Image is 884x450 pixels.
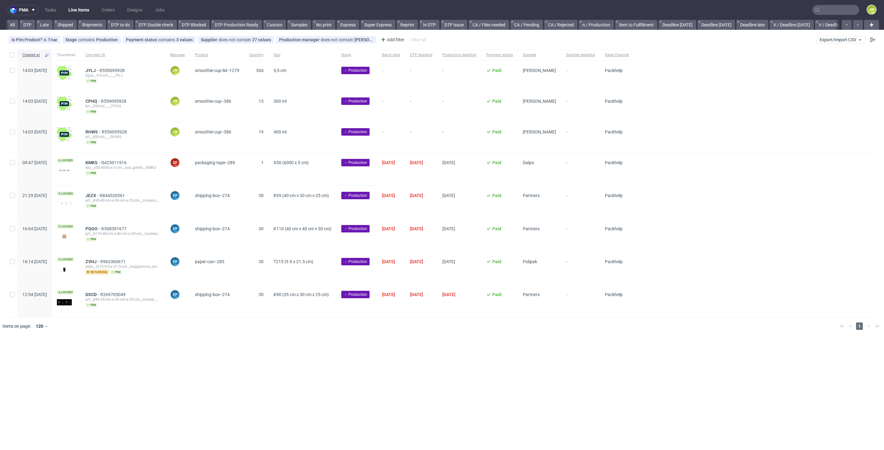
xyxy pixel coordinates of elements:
[378,35,406,45] div: Add filter
[65,5,93,15] a: Line Items
[195,68,239,73] span: smoothie-cup-lid--1279
[492,68,501,73] span: Paid
[523,259,537,264] span: Polipak
[442,52,476,58] span: Production deadline
[382,52,400,58] span: Batch date
[815,20,859,30] a: V / Deadline [DATE]
[274,226,331,231] span: K110 (40 cm × 40 cm × 30 cm)
[171,158,179,167] figcaption: GF
[566,292,595,310] span: -
[85,303,97,308] span: pim
[85,99,101,104] a: CPHQ
[279,37,321,42] span: Production manager
[252,37,271,42] div: 27 values
[158,37,176,42] span: contains
[101,160,128,165] span: R425011916
[171,191,179,200] figcaption: EP
[85,231,160,236] div: prt__k110-40-cm-x-40-cm-x-30-cm__hardware_point_bv__PQGO
[57,299,72,305] img: version_two_editor_design.png
[10,7,19,14] img: logo
[820,37,863,42] span: Export/Import CSV
[22,99,47,104] span: 14:03 [DATE]
[523,160,534,165] span: Dalpo
[605,129,623,134] span: Packhelp
[382,292,395,297] span: [DATE]
[510,20,543,30] a: CA / Pending
[85,140,97,145] span: pim
[523,193,540,198] span: Partners
[85,193,100,198] a: JEZX
[85,109,97,114] span: pim
[259,259,264,264] span: 30
[397,20,418,30] a: Reprint
[6,20,18,30] a: All
[523,99,556,104] span: [PERSON_NAME]
[100,292,127,297] span: R269705049
[382,259,395,264] span: [DATE]
[171,128,179,136] figcaption: JW
[442,160,455,165] span: [DATE]
[78,37,96,42] span: contains
[344,98,367,104] span: → Production
[195,99,231,104] span: smoothie-cup--386
[344,129,367,135] span: → Production
[344,68,367,73] span: → Production
[566,52,595,58] span: Supplier deadline
[605,292,623,297] span: Packhelp
[382,99,400,114] span: -
[171,97,179,106] figcaption: JW
[57,257,74,262] span: Locked
[85,79,97,83] span: pim
[85,226,101,231] a: PQGO
[441,20,467,30] a: DTP Issue
[100,259,127,264] a: R963360671
[171,290,179,299] figcaption: EP
[344,226,367,232] span: → Production
[410,160,423,165] span: [DATE]
[85,171,97,176] span: pim
[195,193,230,198] span: shipping-box--274
[274,129,287,134] span: 400 ml
[344,193,367,198] span: → Production
[566,68,595,83] span: -
[101,226,128,231] a: R508391677
[615,20,657,30] a: Sent to Fulfillment
[856,322,863,330] span: 1
[287,20,311,30] a: Samples
[57,191,74,196] span: Locked
[256,68,264,73] span: 304
[54,20,77,30] a: Shipped
[85,237,97,242] span: pim
[410,292,423,297] span: [DATE]
[274,52,331,58] span: Size
[195,160,235,165] span: packaging-tape--289
[85,270,109,275] span: returning
[41,5,60,15] a: Tasks
[341,52,372,58] span: Stage
[85,292,100,297] a: DSCD
[57,127,72,142] img: wHgJFi1I6lmhQAAAABJRU5ErkJggg==
[344,292,367,297] span: → Production
[410,226,423,231] span: [DATE]
[57,65,72,80] img: wHgJFi1I6lmhQAAAABJRU5ErkJggg==
[566,160,595,178] span: -
[354,37,373,42] div: [PERSON_NAME]
[22,226,47,231] span: 16:04 [DATE]
[57,265,72,274] img: version_two_editor_design
[57,158,74,163] span: Locked
[579,20,614,30] a: n / Production
[736,20,768,30] a: Deadline late
[102,129,128,134] a: R559095928
[274,68,286,73] span: 9,5 cm
[85,52,160,58] span: Line item ID
[85,73,160,78] div: bgss__9-5-cm____JYLJ
[85,259,100,264] a: ZVHJ
[22,129,47,134] span: 14:03 [DATE]
[605,259,623,264] span: Packhelp
[36,20,53,30] a: Late
[770,20,814,30] a: V / Deadline [DATE]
